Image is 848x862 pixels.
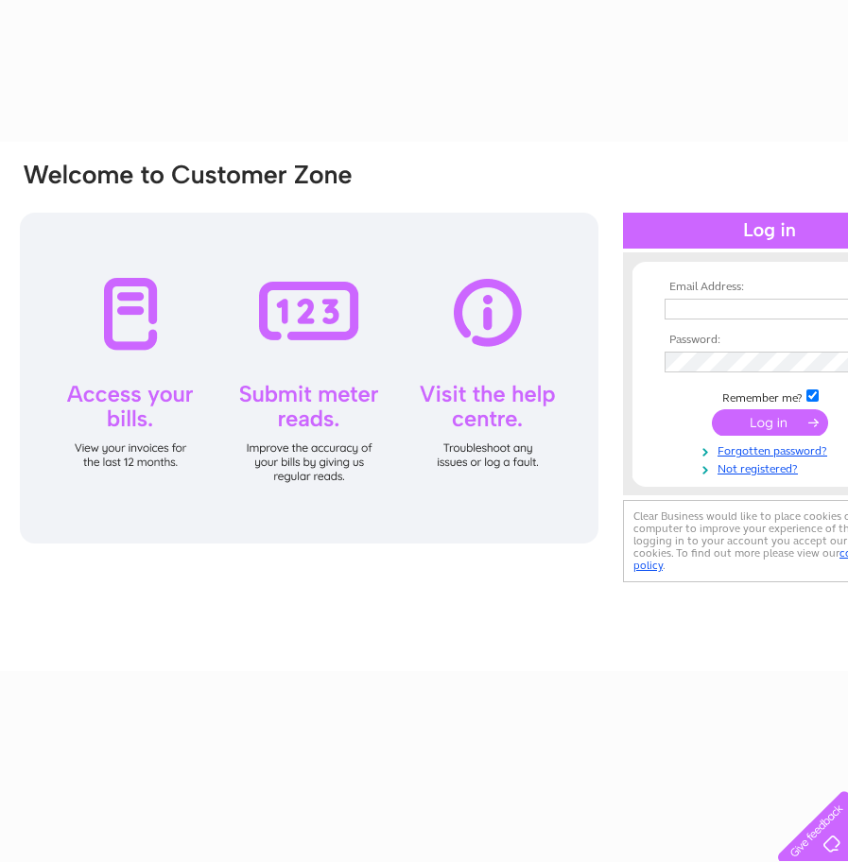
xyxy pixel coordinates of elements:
input: Submit [712,409,828,436]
